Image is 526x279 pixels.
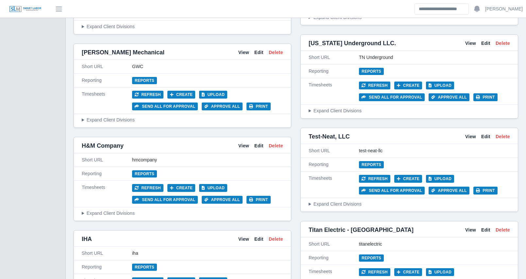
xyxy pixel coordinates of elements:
[496,40,510,47] a: Delete
[238,236,249,243] a: View
[359,241,510,248] div: titanelectric
[429,93,469,101] button: Approve All
[82,264,132,270] div: Reporting
[309,68,359,75] div: Reporting
[254,142,263,149] a: Edit
[309,201,510,208] summary: Expand Client Divisions
[132,170,157,177] a: Reports
[309,241,359,248] div: Short URL
[426,268,454,276] button: Upload
[309,54,359,61] div: Short URL
[246,196,271,204] button: Print
[269,49,283,56] a: Delete
[309,107,510,114] summary: Expand Client Divisions
[394,268,422,276] button: Create
[132,196,198,204] button: Send all for approval
[132,264,157,271] a: Reports
[82,117,283,123] summary: Expand Client Divisions
[394,82,422,89] button: Create
[238,49,249,56] a: View
[82,91,132,110] div: Timesheets
[309,132,350,141] span: Test-Neat, LLC
[415,3,469,15] input: Search
[359,175,390,183] button: Refresh
[82,77,132,84] div: Reporting
[359,187,425,195] button: Send all for approval
[309,82,359,101] div: Timesheets
[309,39,396,48] span: [US_STATE] Underground LLC.
[429,187,469,195] button: Approve All
[82,48,164,57] span: [PERSON_NAME] Mechanical
[359,68,384,75] a: Reports
[132,184,163,192] button: Refresh
[485,6,523,12] a: [PERSON_NAME]
[465,227,476,233] a: View
[132,77,157,84] a: Reports
[132,102,198,110] button: Send all for approval
[394,175,422,183] button: Create
[82,170,132,177] div: Reporting
[359,161,384,168] a: Reports
[199,91,227,99] button: Upload
[465,133,476,140] a: View
[82,157,132,163] div: Short URL
[167,184,195,192] button: Create
[359,54,510,61] div: TN Underground
[473,93,498,101] button: Print
[132,157,283,163] div: hmcompany
[426,175,454,183] button: Upload
[309,161,359,168] div: Reporting
[269,236,283,243] a: Delete
[359,147,510,154] div: test-neat-llc
[202,196,243,204] button: Approve All
[496,227,510,233] a: Delete
[359,254,384,262] a: Reports
[359,82,390,89] button: Refresh
[465,40,476,47] a: View
[82,63,132,70] div: Short URL
[481,40,490,47] a: Edit
[473,187,498,195] button: Print
[481,227,490,233] a: Edit
[132,91,163,99] button: Refresh
[132,250,283,257] div: iha
[496,133,510,140] a: Delete
[9,6,42,13] img: SLM Logo
[199,184,227,192] button: Upload
[82,250,132,257] div: Short URL
[82,141,124,150] span: H&M Company
[309,147,359,154] div: Short URL
[309,225,414,234] span: Titan Electric - [GEOGRAPHIC_DATA]
[359,93,425,101] button: Send all for approval
[246,102,271,110] button: Print
[309,175,359,195] div: Timesheets
[254,236,263,243] a: Edit
[254,49,263,56] a: Edit
[167,91,195,99] button: Create
[202,102,243,110] button: Approve All
[82,234,92,244] span: IHA
[309,254,359,261] div: Reporting
[82,210,283,217] summary: Expand Client Divisions
[82,23,283,30] summary: Expand Client Divisions
[238,142,249,149] a: View
[82,184,132,204] div: Timesheets
[132,63,283,70] div: GWC
[426,82,454,89] button: Upload
[359,268,390,276] button: Refresh
[481,133,490,140] a: Edit
[269,142,283,149] a: Delete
